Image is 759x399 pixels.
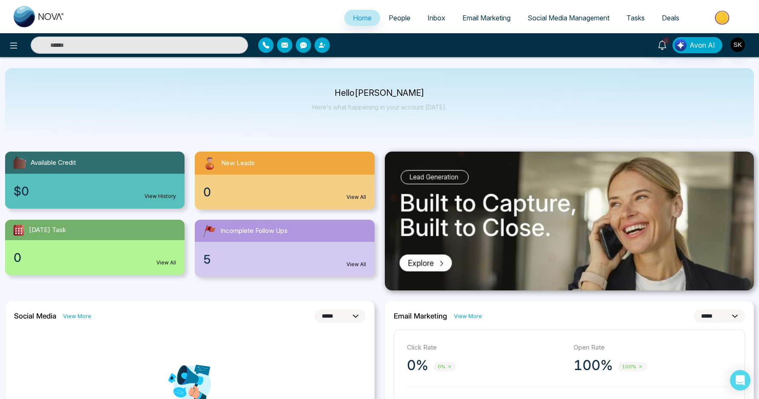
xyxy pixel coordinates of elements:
span: 100% [618,362,647,372]
img: Market-place.gif [692,8,754,27]
a: View All [156,259,176,267]
a: People [380,10,419,26]
span: Available Credit [31,158,76,168]
a: View All [346,193,366,201]
img: . [385,152,754,290]
span: Inbox [427,14,445,22]
h2: Social Media [14,312,56,320]
img: followUps.svg [202,223,217,238]
span: Incomplete Follow Ups [220,226,288,236]
img: Lead Flow [675,39,687,51]
span: 5 [203,250,211,268]
span: New Leads [221,158,255,168]
span: 9 [662,37,670,45]
a: Inbox [419,10,454,26]
a: New Leads0View All [190,152,379,210]
p: Open Rate [574,343,732,353]
span: 0 [203,183,211,201]
a: 9 [652,37,672,52]
span: People [389,14,410,22]
img: Nova CRM Logo [14,6,65,27]
a: View History [144,192,176,200]
p: Click Rate [407,343,565,353]
span: Social Media Management [528,14,609,22]
a: Email Marketing [454,10,519,26]
span: $0 [14,182,29,200]
img: User Avatar [730,37,745,52]
p: Hello [PERSON_NAME] [312,89,447,97]
a: View More [454,312,482,320]
p: 100% [574,357,613,374]
a: Social Media Management [519,10,618,26]
span: Avon AI [690,40,715,50]
a: Incomplete Follow Ups5View All [190,220,379,277]
a: View More [63,312,91,320]
span: Home [353,14,372,22]
img: availableCredit.svg [12,155,27,170]
a: Home [344,10,380,26]
span: Email Marketing [462,14,511,22]
span: [DATE] Task [29,225,66,235]
button: Avon AI [672,37,722,53]
div: Open Intercom Messenger [730,370,750,390]
span: Tasks [626,14,645,22]
p: 0% [407,357,428,374]
img: newLeads.svg [202,155,218,171]
a: View All [346,261,366,268]
h2: Email Marketing [394,312,447,320]
a: Deals [653,10,688,26]
span: 0% [433,362,456,372]
a: Tasks [618,10,653,26]
span: Deals [662,14,679,22]
p: Here's what happening in your account [DATE]. [312,103,447,111]
span: 0 [14,249,21,267]
img: todayTask.svg [12,223,26,237]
